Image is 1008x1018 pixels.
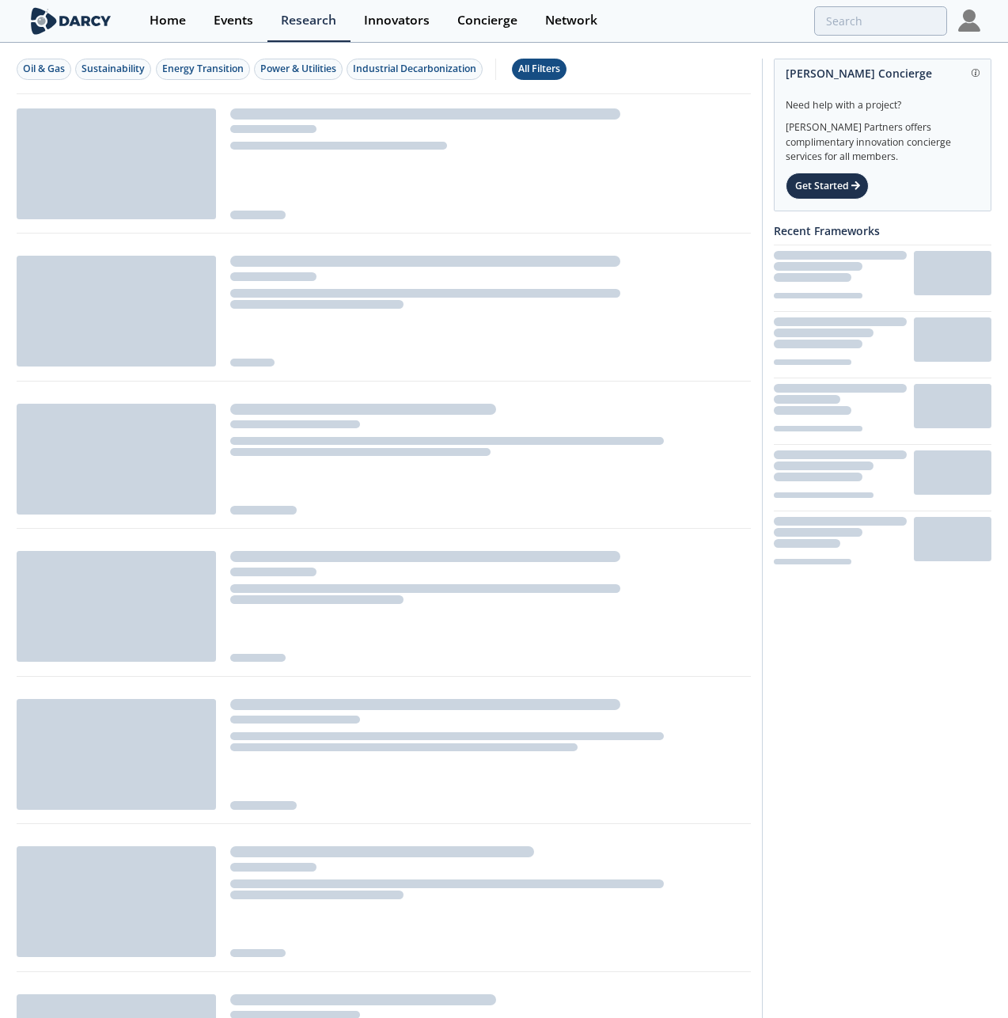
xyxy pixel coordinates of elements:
button: Oil & Gas [17,59,71,80]
div: [PERSON_NAME] Concierge [786,59,980,87]
div: All Filters [518,62,560,76]
div: Need help with a project? [786,87,980,112]
div: Recent Frameworks [774,217,991,245]
div: Oil & Gas [23,62,65,76]
button: Sustainability [75,59,151,80]
div: Network [545,14,597,27]
div: Innovators [364,14,430,27]
div: Power & Utilities [260,62,336,76]
div: Industrial Decarbonization [353,62,476,76]
div: Home [150,14,186,27]
input: Advanced Search [814,6,947,36]
img: information.svg [972,69,980,78]
img: Profile [958,9,980,32]
div: Get Started [786,173,869,199]
img: logo-wide.svg [28,7,114,35]
div: Research [281,14,336,27]
button: Industrial Decarbonization [347,59,483,80]
div: Events [214,14,253,27]
div: Sustainability [81,62,145,76]
button: Energy Transition [156,59,250,80]
div: [PERSON_NAME] Partners offers complimentary innovation concierge services for all members. [786,112,980,165]
button: Power & Utilities [254,59,343,80]
div: Concierge [457,14,517,27]
button: All Filters [512,59,567,80]
div: Energy Transition [162,62,244,76]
